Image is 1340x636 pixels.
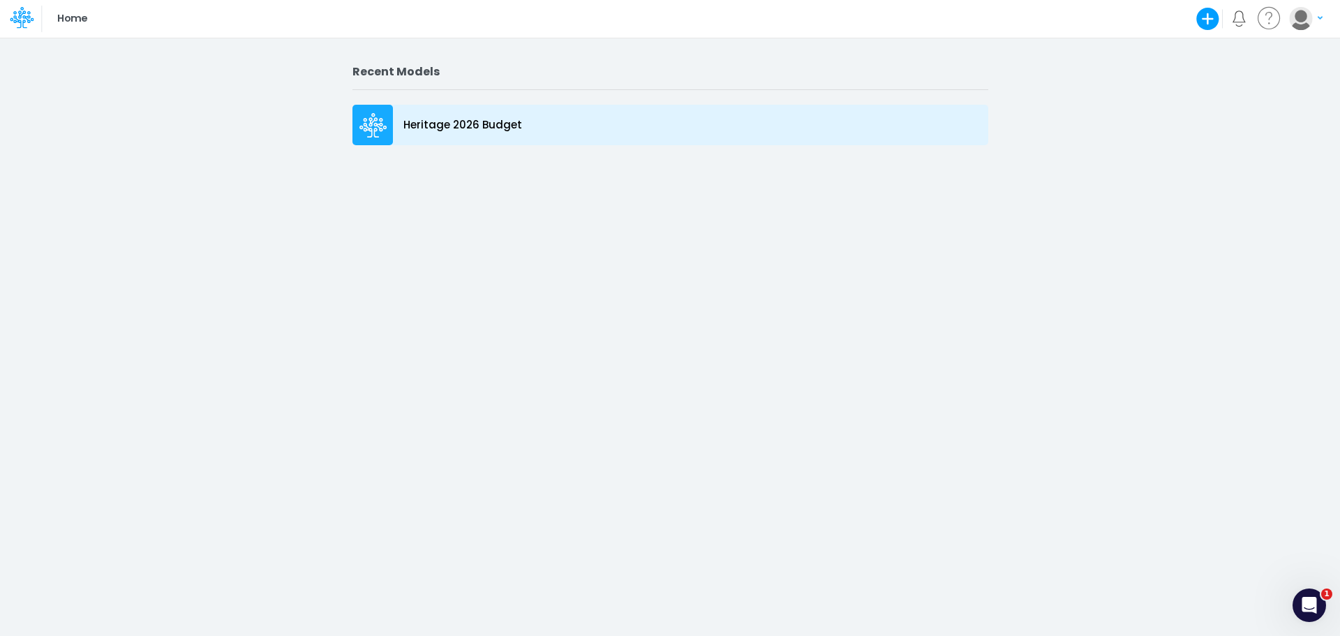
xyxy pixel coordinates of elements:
[57,11,87,27] p: Home
[352,65,988,78] h2: Recent Models
[1231,10,1247,27] a: Notifications
[1293,589,1326,622] iframe: Intercom live chat
[352,101,988,149] a: Heritage 2026 Budget
[403,117,522,133] p: Heritage 2026 Budget
[1321,589,1332,600] span: 1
